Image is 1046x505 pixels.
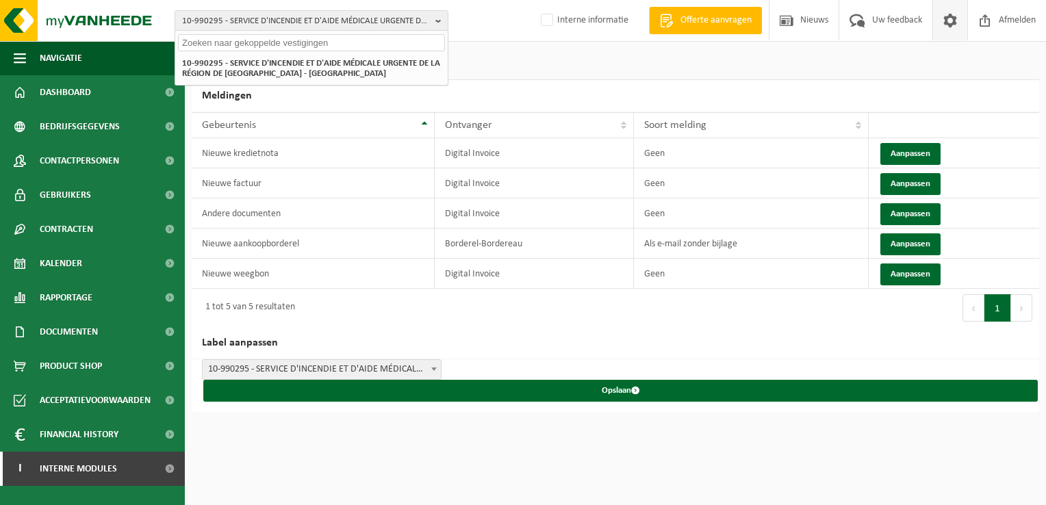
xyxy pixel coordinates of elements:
span: Gebruikers [40,178,91,212]
span: Kalender [40,246,82,281]
td: Borderel-Bordereau [435,229,635,259]
input: Zoeken naar gekoppelde vestigingen [178,34,445,51]
button: Opslaan [203,380,1038,402]
td: Als e-mail zonder bijlage [634,229,869,259]
td: Digital Invoice [435,259,635,289]
div: 1 tot 5 van 5 resultaten [199,296,295,320]
td: Nieuwe factuur [192,168,435,198]
span: Financial History [40,417,118,452]
span: Bedrijfsgegevens [40,109,120,144]
span: Rapportage [40,281,92,315]
button: Aanpassen [880,203,941,225]
span: Interne modules [40,452,117,486]
td: Nieuwe aankoopborderel [192,229,435,259]
button: 1 [984,294,1011,322]
td: Geen [634,168,869,198]
td: Geen [634,259,869,289]
label: Interne informatie [538,10,628,31]
td: Nieuwe weegbon [192,259,435,289]
span: Dashboard [40,75,91,109]
td: Digital Invoice [435,168,635,198]
h2: Meldingen [192,80,1039,112]
span: 10-990295 - SERVICE D'INCENDIE ET D'AIDE MÉDICALE URGENTE DE LA RÉGION DE BRUXELLES-CAPITALE - BR... [203,360,441,379]
a: Offerte aanvragen [649,7,762,34]
button: Previous [962,294,984,322]
span: Offerte aanvragen [677,14,755,27]
td: Andere documenten [192,198,435,229]
span: Ontvanger [445,120,492,131]
td: Geen [634,138,869,168]
td: Digital Invoice [435,198,635,229]
button: Aanpassen [880,233,941,255]
button: Aanpassen [880,173,941,195]
span: Navigatie [40,41,82,75]
button: 10-990295 - SERVICE D'INCENDIE ET D'AIDE MÉDICALE URGENTE DE LA RÉGION DE [GEOGRAPHIC_DATA] - [GE... [175,10,448,31]
h2: Label aanpassen [192,327,1039,359]
button: Aanpassen [880,143,941,165]
span: Soort melding [644,120,706,131]
span: Documenten [40,315,98,349]
span: 10-990295 - SERVICE D'INCENDIE ET D'AIDE MÉDICALE URGENTE DE LA RÉGION DE [GEOGRAPHIC_DATA] - [GE... [182,11,430,31]
span: Contracten [40,212,93,246]
strong: 10-990295 - SERVICE D'INCENDIE ET D'AIDE MÉDICALE URGENTE DE LA RÉGION DE [GEOGRAPHIC_DATA] - [GE... [182,59,440,78]
span: Product Shop [40,349,102,383]
button: Aanpassen [880,263,941,285]
button: Next [1011,294,1032,322]
span: Contactpersonen [40,144,119,178]
span: I [14,452,26,486]
span: 10-990295 - SERVICE D'INCENDIE ET D'AIDE MÉDICALE URGENTE DE LA RÉGION DE BRUXELLES-CAPITALE - BR... [202,359,442,380]
td: Digital Invoice [435,138,635,168]
span: Gebeurtenis [202,120,256,131]
td: Geen [634,198,869,229]
td: Nieuwe kredietnota [192,138,435,168]
span: Acceptatievoorwaarden [40,383,151,417]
